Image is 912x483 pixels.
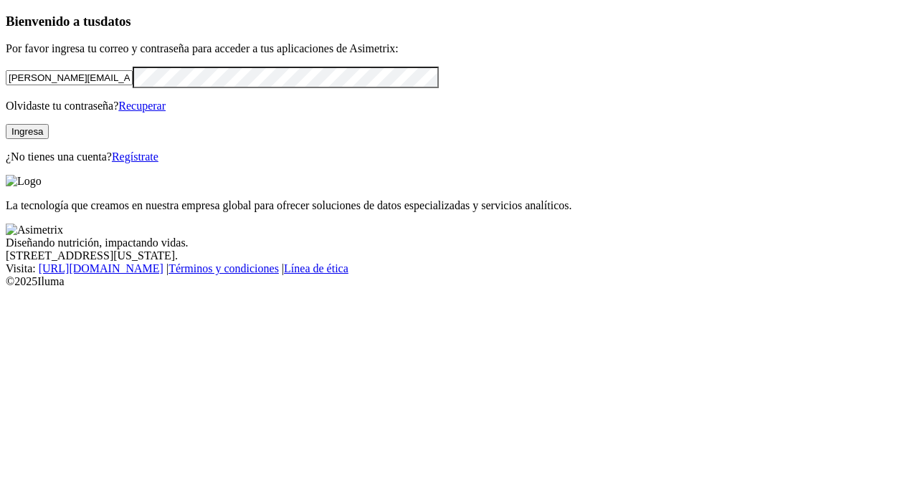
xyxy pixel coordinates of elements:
[6,70,133,85] input: Tu correo
[100,14,131,29] span: datos
[168,262,279,274] a: Términos y condiciones
[6,100,906,113] p: Olvidaste tu contraseña?
[6,150,906,163] p: ¿No tienes una cuenta?
[118,100,166,112] a: Recuperar
[6,42,906,55] p: Por favor ingresa tu correo y contraseña para acceder a tus aplicaciones de Asimetrix:
[6,199,906,212] p: La tecnología que creamos en nuestra empresa global para ofrecer soluciones de datos especializad...
[6,275,906,288] div: © 2025 Iluma
[6,175,42,188] img: Logo
[6,262,906,275] div: Visita : | |
[6,249,906,262] div: [STREET_ADDRESS][US_STATE].
[6,236,906,249] div: Diseñando nutrición, impactando vidas.
[39,262,163,274] a: [URL][DOMAIN_NAME]
[6,124,49,139] button: Ingresa
[112,150,158,163] a: Regístrate
[284,262,348,274] a: Línea de ética
[6,14,906,29] h3: Bienvenido a tus
[6,224,63,236] img: Asimetrix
